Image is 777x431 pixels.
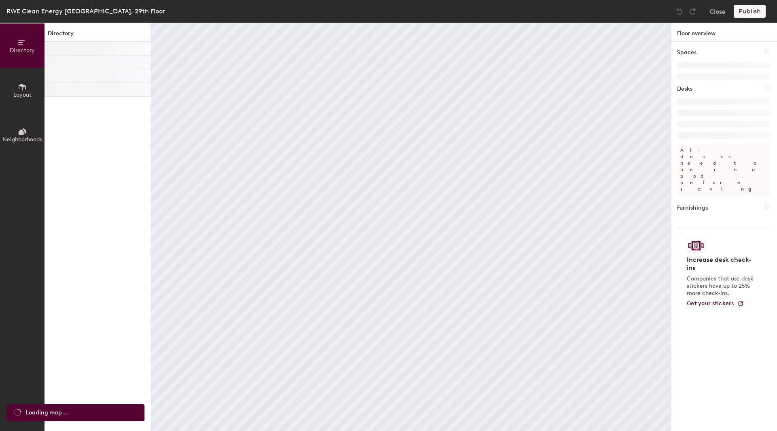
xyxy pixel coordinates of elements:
h1: Spaces [677,48,696,57]
h1: Furnishings [677,204,708,212]
canvas: Map [151,23,670,431]
a: Get your stickers [687,300,744,307]
p: All desks need to be in a pod before saving [677,144,771,195]
img: Sticker logo [687,239,705,253]
span: Get your stickers [687,300,734,307]
img: Redo [688,7,696,15]
h1: Desks [677,85,692,93]
h4: Increase desk check-ins [687,256,756,272]
button: Close [709,5,726,18]
span: Directory [10,47,35,54]
h1: Directory [45,29,151,42]
span: Neighborhoods [2,136,42,143]
img: Undo [675,7,684,15]
span: Loading map ... [26,408,68,417]
h1: Floor overview [671,23,777,42]
div: RWE Clean Energy [GEOGRAPHIC_DATA], 29th Floor [6,6,165,16]
p: Companies that use desk stickers have up to 25% more check-ins. [687,275,756,297]
span: Layout [13,91,32,98]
